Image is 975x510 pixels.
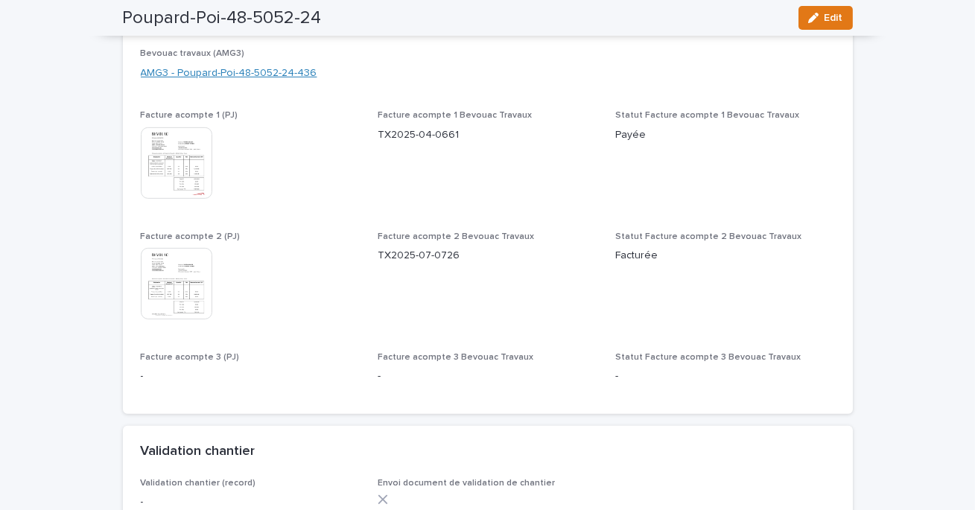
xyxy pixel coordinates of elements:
span: Statut Facture acompte 1 Bevouac Travaux [615,111,799,120]
p: Facturée [615,248,835,264]
a: AMG3 - Poupard-Poi-48-5052-24-436 [141,66,317,81]
p: TX2025-07-0726 [378,248,597,264]
span: Facture acompte 2 Bevouac Travaux [378,232,534,241]
span: Facture acompte 1 Bevouac Travaux [378,111,532,120]
span: Facture acompte 1 (PJ) [141,111,238,120]
span: Envoi document de validation de chantier [378,479,555,488]
span: Facture acompte 2 (PJ) [141,232,241,241]
span: Validation chantier (record) [141,479,256,488]
p: Payée [615,127,835,143]
h2: Poupard-Poi-48-5052-24 [123,7,322,29]
span: Facture acompte 3 Bevouac Travaux [378,353,533,362]
p: - [615,369,835,384]
span: Bevouac travaux (AMG3) [141,49,245,58]
span: Edit [825,13,843,23]
p: - [141,369,361,384]
button: Edit [798,6,853,30]
h2: Validation chantier [141,444,255,460]
p: - [141,494,361,510]
span: Facture acompte 3 (PJ) [141,353,240,362]
span: Statut Facture acompte 3 Bevouac Travaux [615,353,801,362]
p: - [378,369,597,384]
span: Statut Facture acompte 2 Bevouac Travaux [615,232,801,241]
p: TX2025-04-0661 [378,127,597,143]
